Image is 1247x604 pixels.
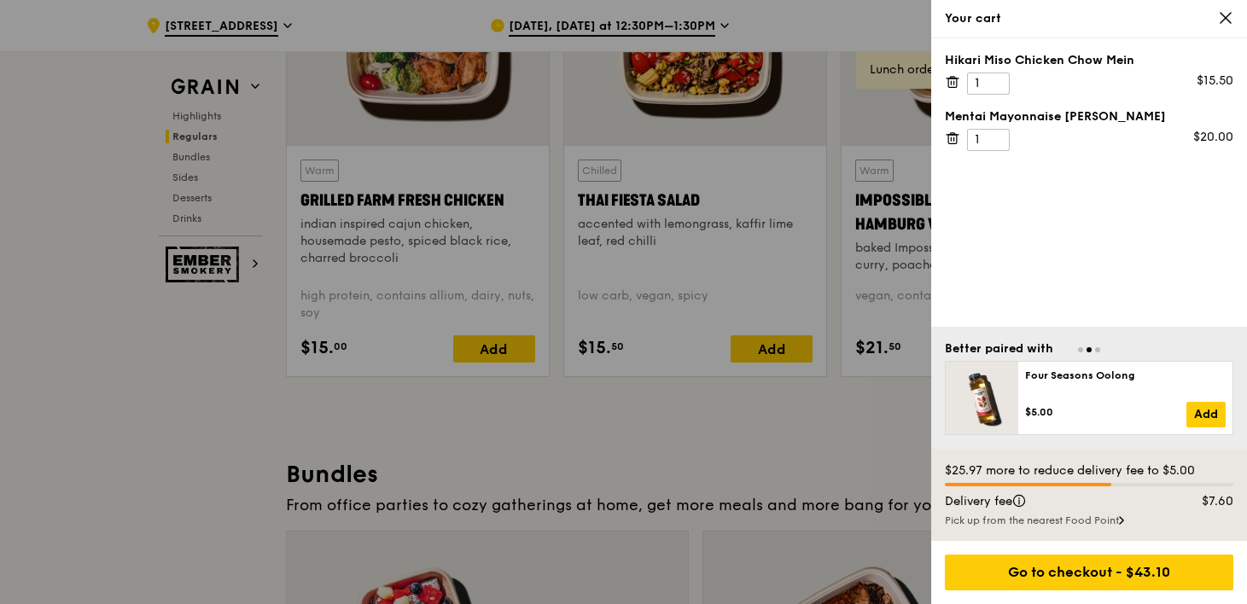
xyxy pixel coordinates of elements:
[1095,347,1100,352] span: Go to slide 3
[945,462,1233,479] div: $25.97 more to reduce delivery fee to $5.00
[1025,369,1226,382] div: Four Seasons Oolong
[1167,493,1244,510] div: $7.60
[945,52,1233,69] div: Hikari Miso Chicken Chow Mein
[945,108,1233,125] div: Mentai Mayonnaise [PERSON_NAME]
[945,555,1233,590] div: Go to checkout - $43.10
[1186,402,1226,427] a: Add
[945,340,1053,357] div: Better paired with
[935,493,1167,510] div: Delivery fee
[1087,347,1092,352] span: Go to slide 2
[1078,347,1083,352] span: Go to slide 1
[945,10,1233,27] div: Your cart
[1193,129,1233,146] div: $20.00
[945,514,1233,527] div: Pick up from the nearest Food Point
[1025,405,1186,419] div: $5.00
[1197,73,1233,90] div: $15.50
